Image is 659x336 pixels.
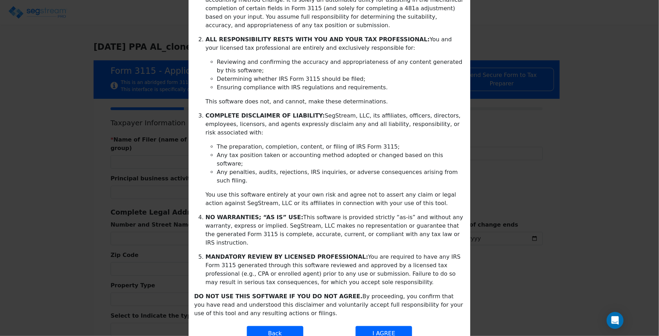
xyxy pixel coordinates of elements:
div: Open Intercom Messenger [607,312,624,329]
p: This software does not, and cannot, make these determinations. [206,97,465,106]
p: You and your licensed tax professional are entirely and exclusively responsible for: [206,35,465,52]
b: COMPLETE DISCLAIMER OF LIABILITY: [206,112,325,119]
li: Any tax position taken or accounting method adopted or changed based on this software; [217,151,465,168]
li: Any penalties, audits, rejections, IRS inquiries, or adverse consequences arising from such filing. [217,168,465,185]
p: SegStream, LLC, its affiliates, officers, directors, employees, licensors, and agents expressly d... [206,112,465,137]
li: The preparation, completion, content, or filing of IRS Form 3115; [217,143,465,151]
b: MANDATORY REVIEW BY LICENSED PROFESSIONAL: [206,253,368,260]
b: ALL RESPONSIBILITY RESTS WITH YOU AND YOUR TAX PROFESSIONAL: [206,36,430,43]
b: NO WARRANTIES; “AS IS” USE: [206,214,303,221]
p: This software is provided strictly “as-is” and without any warranty, express or implied. SegStrea... [206,213,465,247]
li: Reviewing and confirming the accuracy and appropriateness of any content generated by this software; [217,58,465,75]
p: You are required to have any IRS Form 3115 generated through this software reviewed and approved ... [206,253,465,287]
p: By proceeding, you confirm that you have read and understood this disclaimer and voluntarily acce... [194,292,465,318]
p: You use this software entirely at your own risk and agree not to assert any claim or legal action... [206,191,465,208]
b: DO NOT USE THIS SOFTWARE IF YOU DO NOT AGREE. [194,293,363,300]
li: Determining whether IRS Form 3115 should be filed; [217,75,465,83]
li: Ensuring compliance with IRS regulations and requirements. [217,83,465,92]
